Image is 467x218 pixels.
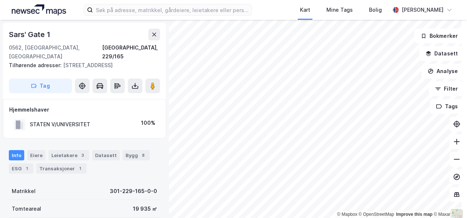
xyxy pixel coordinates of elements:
[396,212,432,217] a: Improve this map
[9,43,102,61] div: 0562, [GEOGRAPHIC_DATA], [GEOGRAPHIC_DATA]
[141,119,155,127] div: 100%
[429,81,464,96] button: Filter
[133,204,157,213] div: 19 935 ㎡
[402,6,444,14] div: [PERSON_NAME]
[430,99,464,114] button: Tags
[30,120,90,129] div: STATEN V/UNIVERSITET
[123,150,150,160] div: Bygg
[9,62,63,68] span: Tilhørende adresser:
[76,165,84,172] div: 1
[9,29,52,40] div: Sars' Gate 1
[79,152,86,159] div: 3
[419,46,464,61] button: Datasett
[9,61,154,70] div: [STREET_ADDRESS]
[421,64,464,79] button: Analyse
[369,6,382,14] div: Bolig
[430,183,467,218] div: Kontrollprogram for chat
[359,212,394,217] a: OpenStreetMap
[9,105,160,114] div: Hjemmelshaver
[140,152,147,159] div: 8
[93,4,251,15] input: Søk på adresse, matrikkel, gårdeiere, leietakere eller personer
[92,150,120,160] div: Datasett
[430,183,467,218] iframe: Chat Widget
[9,79,72,93] button: Tag
[12,187,36,196] div: Matrikkel
[9,150,24,160] div: Info
[110,187,157,196] div: 301-229-165-0-0
[337,212,357,217] a: Mapbox
[326,6,353,14] div: Mine Tags
[9,163,33,174] div: ESG
[300,6,310,14] div: Kart
[23,165,30,172] div: 1
[36,163,87,174] div: Transaksjoner
[102,43,160,61] div: [GEOGRAPHIC_DATA], 229/165
[12,4,66,15] img: logo.a4113a55bc3d86da70a041830d287a7e.svg
[414,29,464,43] button: Bokmerker
[48,150,89,160] div: Leietakere
[27,150,46,160] div: Eiere
[12,204,41,213] div: Tomteareal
